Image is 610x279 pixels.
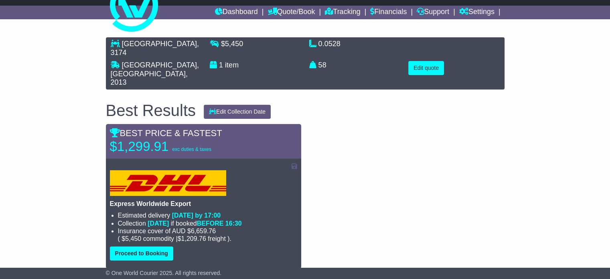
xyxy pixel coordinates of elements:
[417,6,449,19] a: Support
[370,6,407,19] a: Financials
[225,40,243,48] span: 5,450
[143,235,174,242] span: Commodity
[176,235,178,242] span: |
[408,61,444,75] button: Edit quote
[197,220,224,227] span: BEFORE
[172,212,221,219] span: [DATE] by 17:00
[110,170,226,196] img: DHL: Express Worldwide Export
[191,228,216,234] span: 6,659.76
[118,227,216,235] span: Insurance cover of AUD $
[110,246,173,261] button: Proceed to Booking
[204,105,271,119] button: Edit Collection Date
[102,102,200,119] div: Best Results
[215,6,258,19] a: Dashboard
[172,147,211,152] span: exc duties & taxes
[110,138,211,155] p: $1,299.91
[118,235,232,242] span: ( ).
[208,235,225,242] span: Freight
[118,220,297,227] li: Collection
[122,40,197,48] span: [GEOGRAPHIC_DATA]
[459,6,494,19] a: Settings
[325,6,360,19] a: Tracking
[225,220,242,227] span: 16:30
[318,40,340,48] span: 0.0528
[148,220,169,227] span: [DATE]
[111,70,188,87] span: , 2013
[219,61,223,69] span: 1
[120,235,227,242] span: $ $
[148,220,241,227] span: if booked
[106,270,222,276] span: © One World Courier 2025. All rights reserved.
[110,128,222,138] span: BEST PRICE & FASTEST
[221,40,243,48] span: $
[268,6,315,19] a: Quote/Book
[125,235,141,242] span: 5,450
[225,61,239,69] span: item
[318,61,326,69] span: 58
[111,40,199,57] span: , 3174
[181,235,206,242] span: 1,209.76
[110,200,297,208] p: Express Worldwide Export
[118,212,297,219] li: Estimated delivery
[111,61,199,78] span: [GEOGRAPHIC_DATA], [GEOGRAPHIC_DATA]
